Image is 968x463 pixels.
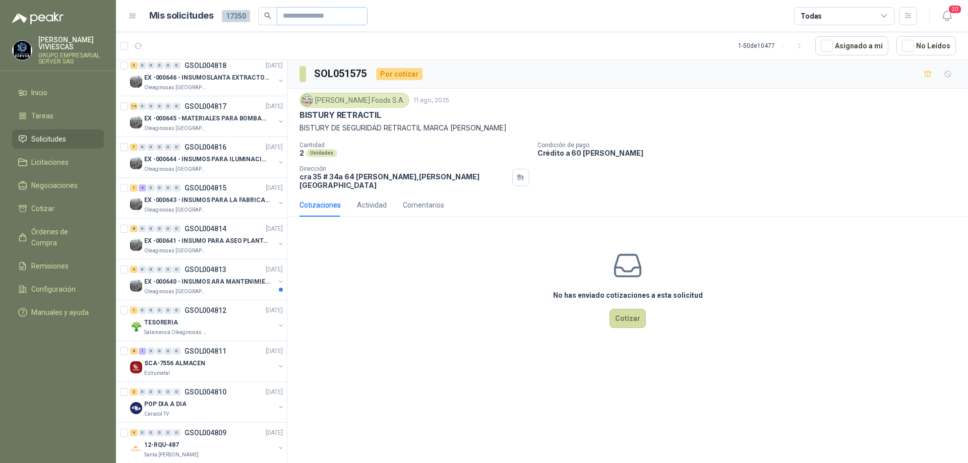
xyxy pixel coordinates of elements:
[139,348,146,355] div: 1
[130,184,138,191] div: 1
[299,93,409,108] div: [PERSON_NAME] Foods S.A.
[156,225,163,232] div: 0
[31,284,76,295] span: Configuración
[12,280,104,299] a: Configuración
[149,9,214,23] h1: Mis solicitudes
[299,142,529,149] p: Cantidad
[266,224,283,234] p: [DATE]
[13,41,32,60] img: Company Logo
[537,142,964,149] p: Condición de pago
[266,61,283,71] p: [DATE]
[31,203,54,214] span: Cotizar
[185,388,226,395] p: GSOL004810
[130,239,142,251] img: Company Logo
[164,348,172,355] div: 0
[306,149,337,157] div: Unidades
[31,260,69,272] span: Remisiones
[144,155,270,164] p: EX -000644 - INSUMOS PARA ILUMINACIONN ZONA DE CLA
[144,400,186,409] p: POP DIA A DIA
[144,451,199,459] p: Santa [PERSON_NAME]
[144,206,208,214] p: Oleaginosas [GEOGRAPHIC_DATA][PERSON_NAME]
[31,87,47,98] span: Inicio
[130,263,285,296] a: 4 0 0 0 0 0 GSOL004813[DATE] Company LogoEX -000640 - INSUMOS ARA MANTENIMIENTO MECANICOOleaginos...
[266,306,283,315] p: [DATE]
[185,266,226,273] p: GSOL004813
[173,307,180,314] div: 0
[144,247,208,255] p: Oleaginosas [GEOGRAPHIC_DATA][PERSON_NAME]
[139,429,146,436] div: 0
[299,200,341,211] div: Cotizaciones
[173,388,180,395] div: 0
[130,182,285,214] a: 1 4 0 0 0 0 GSOL004815[DATE] Company LogoEX -000643 - INSUMOS PARA LA FABRICACION DE PLATAFOleagi...
[156,184,163,191] div: 0
[173,429,180,436] div: 0
[299,149,304,157] p: 2
[144,410,169,418] p: Caracol TV
[185,307,226,314] p: GSOL004812
[139,184,146,191] div: 4
[938,7,956,25] button: 20
[130,266,138,273] div: 4
[147,307,155,314] div: 0
[130,429,138,436] div: 4
[266,428,283,438] p: [DATE]
[801,11,822,22] div: Todas
[299,110,381,120] p: BISTURY RETRACTIL
[12,222,104,252] a: Órdenes de Compra
[156,307,163,314] div: 0
[12,176,104,195] a: Negociaciones
[144,369,170,377] p: Estrumetal
[164,62,172,69] div: 0
[130,62,138,69] div: 3
[537,149,964,157] p: Crédito a 60 [PERSON_NAME]
[144,277,270,287] p: EX -000640 - INSUMOS ARA MANTENIMIENTO MECANICO
[147,184,155,191] div: 0
[139,103,146,110] div: 0
[357,200,387,211] div: Actividad
[130,280,142,292] img: Company Logo
[301,95,313,106] img: Company Logo
[266,102,283,111] p: [DATE]
[144,440,179,450] p: 12-RQU-487
[164,388,172,395] div: 0
[738,38,807,54] div: 1 - 50 de 10477
[185,103,226,110] p: GSOL004817
[156,429,163,436] div: 0
[130,76,142,88] img: Company Logo
[156,388,163,395] div: 0
[299,165,508,172] p: Dirección
[164,144,172,151] div: 0
[156,348,163,355] div: 0
[130,320,142,333] img: Company Logo
[164,266,172,273] div: 0
[130,402,142,414] img: Company Logo
[553,290,703,301] h3: No has enviado cotizaciones a esta solicitud
[144,328,208,337] p: Salamanca Oleaginosas SAS
[413,96,449,105] p: 11 ago, 2025
[144,195,270,205] p: EX -000643 - INSUMOS PARA LA FABRICACION DE PLATAF
[164,429,172,436] div: 0
[164,225,172,232] div: 0
[185,144,226,151] p: GSOL004816
[147,103,155,110] div: 0
[314,66,368,82] h3: SOL051575
[185,348,226,355] p: GSOL004811
[130,141,285,173] a: 7 0 0 0 0 0 GSOL004816[DATE] Company LogoEX -000644 - INSUMOS PARA ILUMINACIONN ZONA DE CLAOleagi...
[130,103,138,110] div: 14
[12,303,104,322] a: Manuales y ayuda
[266,143,283,152] p: [DATE]
[896,36,956,55] button: No Leídos
[156,144,163,151] div: 0
[185,62,226,69] p: GSOL004818
[130,427,285,459] a: 4 0 0 0 0 0 GSOL004809[DATE] Company Logo12-RQU-487Santa [PERSON_NAME]
[130,100,285,133] a: 14 0 0 0 0 0 GSOL004817[DATE] Company LogoEX -000645 - MATERIALES PARA BOMBAS STANDBY PLANTAOleag...
[173,225,180,232] div: 0
[185,429,226,436] p: GSOL004809
[185,184,226,191] p: GSOL004815
[31,226,94,248] span: Órdenes de Compra
[38,36,104,50] p: [PERSON_NAME] VIVIESCAS
[173,62,180,69] div: 0
[139,62,146,69] div: 0
[164,307,172,314] div: 0
[173,348,180,355] div: 0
